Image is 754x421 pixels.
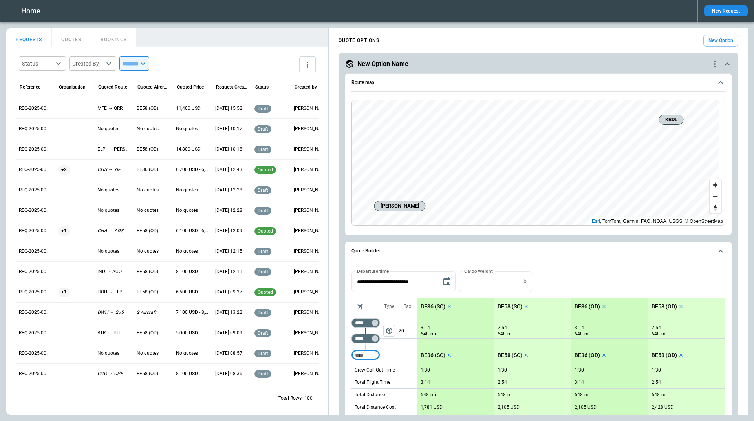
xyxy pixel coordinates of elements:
[421,379,430,385] p: 3:14
[21,6,40,16] h1: Home
[215,228,248,234] p: 10/05/2025 12:09
[421,367,430,373] p: 1:30
[256,249,270,254] span: draft
[661,392,667,398] p: mi
[357,60,408,68] h5: New Option Name
[256,371,270,377] span: draft
[710,59,719,69] div: quote-option-actions
[137,207,170,214] p: No quotes
[584,392,590,398] p: mi
[176,187,209,193] p: No quotes
[355,379,390,386] p: Total Flight Time
[294,146,327,153] p: George O'Bryan
[215,268,248,275] p: 10/03/2025 12:11
[215,126,248,132] p: 10/09/2025 10:17
[215,146,248,153] p: 10/07/2025 10:18
[294,187,327,193] p: Ben Gundermann
[19,146,52,153] p: REQ-2025-000323
[351,350,380,360] div: Too short
[351,318,380,328] div: Too short
[59,84,86,90] div: Organisation
[351,248,380,253] h6: Quote Builder
[19,289,52,295] p: REQ-2025-000316
[215,289,248,295] p: 10/03/2025 09:37
[498,405,520,410] p: 2,105 USD
[256,228,275,234] span: quoted
[176,248,209,255] p: No quotes
[97,330,130,336] p: BTR → TUL
[137,289,170,295] p: BE58 (OD)
[652,331,660,337] p: 648
[137,84,169,90] div: Quoted Aircraft
[256,167,275,173] span: quoted
[584,331,590,337] p: mi
[383,325,395,337] button: left aligned
[256,126,270,132] span: draft
[72,60,104,67] div: Created By
[304,395,313,402] p: 100
[215,105,248,112] p: 10/09/2025 15:52
[295,84,317,90] div: Created by
[357,268,389,274] label: Departure time
[256,310,270,315] span: draft
[378,202,422,210] span: [PERSON_NAME]
[498,352,522,359] p: BE58 (SC)
[575,367,584,373] p: 1:30
[703,35,738,47] button: New Option
[215,370,248,377] p: 09/26/2025 08:36
[176,126,209,132] p: No quotes
[97,126,130,132] p: No quotes
[421,352,445,359] p: BE36 (SC)
[137,228,170,234] p: BE58 (OD)
[652,379,661,385] p: 2:54
[22,60,53,67] div: Status
[351,242,725,260] button: Quote Builder
[215,330,248,336] p: 09/26/2025 09:09
[294,207,327,214] p: Ben Gundermann
[661,331,667,337] p: mi
[498,367,507,373] p: 1:30
[294,228,327,234] p: Ben Gundermann
[58,282,70,302] span: +1
[652,352,677,359] p: BE58 (OD)
[355,367,395,374] p: Crew Call Out Time
[19,126,52,132] p: REQ-2025-000324
[256,106,270,111] span: draft
[176,146,209,153] p: 14,800 USD
[575,379,584,385] p: 3:14
[575,331,583,337] p: 648
[97,166,130,173] p: CHS → YIP
[345,59,732,69] button: New Option Namequote-option-actions
[19,228,52,234] p: REQ-2025-000319
[256,208,270,213] span: draft
[137,187,170,193] p: No quotes
[710,202,721,213] button: Reset bearing to north
[294,105,327,112] p: Allen Maki
[176,166,209,173] p: 6,700 USD - 6,800 USD
[704,5,748,16] button: New Request
[294,166,327,173] p: Ben Gundermann
[294,350,327,357] p: Cady Howell
[176,105,209,112] p: 11,400 USD
[575,303,600,310] p: BE36 (OD)
[19,350,52,357] p: REQ-2025-000313
[464,268,493,274] label: Cargo Weight
[97,187,130,193] p: No quotes
[522,278,527,285] p: lb
[137,248,170,255] p: No quotes
[652,325,661,331] p: 2:54
[652,303,677,310] p: BE58 (OD)
[575,352,600,359] p: BE36 (OD)
[20,84,40,90] div: Reference
[137,146,170,153] p: BE58 (OD)
[575,405,597,410] p: 2,105 USD
[176,268,209,275] p: 8,100 USD
[97,268,130,275] p: IND → AUO
[215,248,248,255] p: 10/03/2025 12:15
[299,56,316,73] button: more
[52,28,91,47] button: QUOTES
[256,351,270,356] span: draft
[592,219,600,224] a: Esri
[507,392,513,398] p: mi
[256,147,270,152] span: draft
